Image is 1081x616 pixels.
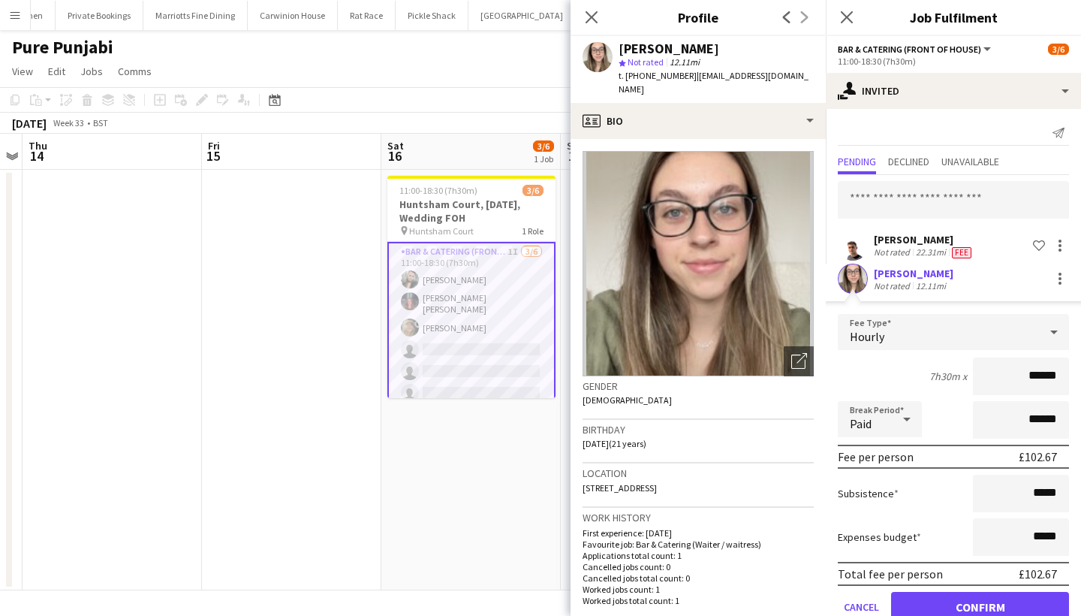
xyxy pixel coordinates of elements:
[387,198,556,225] h3: Huntsham Court, [DATE], Wedding FOH
[534,153,553,165] div: 1 Job
[874,267,953,280] div: [PERSON_NAME]
[583,394,672,406] span: [DEMOGRAPHIC_DATA]
[1048,44,1069,55] span: 3/6
[583,467,814,480] h3: Location
[619,70,808,95] span: | [EMAIL_ADDRESS][DOMAIN_NAME]
[838,566,943,581] div: Total fee per person
[522,225,544,237] span: 1 Role
[387,176,556,398] app-job-card: 11:00-18:30 (7h30m)3/6Huntsham Court, [DATE], Wedding FOH Huntsham Court1 RoleBar & Catering (Fro...
[12,36,113,59] h1: Pure Punjabi
[409,225,474,237] span: Huntsham Court
[583,561,814,572] p: Cancelled jobs count: 0
[583,482,657,494] span: [STREET_ADDRESS]
[48,65,65,78] span: Edit
[399,185,477,196] span: 11:00-18:30 (7h30m)
[583,511,814,524] h3: Work history
[850,416,872,431] span: Paid
[667,56,703,68] span: 12.11mi
[949,246,974,258] div: Crew has different fees then in role
[619,70,697,81] span: t. [PHONE_NUMBER]
[583,572,814,584] p: Cancelled jobs total count: 0
[583,539,814,550] p: Favourite job: Bar & Catering (Waiter / waitress)
[826,8,1081,27] h3: Job Fulfilment
[952,247,971,258] span: Fee
[112,62,158,81] a: Comms
[784,346,814,376] div: Open photos pop-in
[583,595,814,606] p: Worked jobs total count: 1
[838,56,1069,67] div: 11:00-18:30 (7h30m)
[874,246,913,258] div: Not rated
[74,62,109,81] a: Jobs
[6,62,39,81] a: View
[826,73,1081,109] div: Invited
[387,139,404,152] span: Sat
[838,44,993,55] button: Bar & Catering (Front of House)
[533,140,554,152] span: 3/6
[396,1,468,30] button: Pickle Shack
[248,1,338,30] button: Carwinion House
[838,530,921,544] label: Expenses budget
[12,116,47,131] div: [DATE]
[583,423,814,436] h3: Birthday
[565,147,585,165] span: 17
[583,379,814,393] h3: Gender
[118,65,152,78] span: Comms
[571,103,826,139] div: Bio
[583,584,814,595] p: Worked jobs count: 1
[913,246,949,258] div: 22.31mi
[29,139,47,152] span: Thu
[80,65,103,78] span: Jobs
[571,8,826,27] h3: Profile
[567,139,585,152] span: Sun
[1019,449,1057,464] div: £102.67
[206,147,220,165] span: 15
[619,42,719,56] div: [PERSON_NAME]
[583,527,814,539] p: First experience: [DATE]
[56,1,143,30] button: Private Bookings
[468,1,576,30] button: [GEOGRAPHIC_DATA]
[583,438,646,449] span: [DATE] (21 years)
[385,147,404,165] span: 16
[874,233,974,246] div: [PERSON_NAME]
[1019,566,1057,581] div: £102.67
[93,117,108,128] div: BST
[338,1,396,30] button: Rat Race
[583,550,814,561] p: Applications total count: 1
[12,65,33,78] span: View
[583,151,814,376] img: Crew avatar or photo
[838,44,981,55] span: Bar & Catering (Front of House)
[522,185,544,196] span: 3/6
[850,329,884,344] span: Hourly
[628,56,664,68] span: Not rated
[208,139,220,152] span: Fri
[143,1,248,30] button: Marriotts Fine Dining
[874,280,913,291] div: Not rated
[888,156,929,167] span: Declined
[387,242,556,409] app-card-role: Bar & Catering (Front of House)1I3/611:00-18:30 (7h30m)[PERSON_NAME][PERSON_NAME] [PERSON_NAME][P...
[929,370,967,383] div: 7h30m x
[838,156,876,167] span: Pending
[26,147,47,165] span: 14
[913,280,949,291] div: 12.11mi
[941,156,999,167] span: Unavailable
[42,62,71,81] a: Edit
[838,449,914,464] div: Fee per person
[50,117,87,128] span: Week 33
[838,487,899,500] label: Subsistence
